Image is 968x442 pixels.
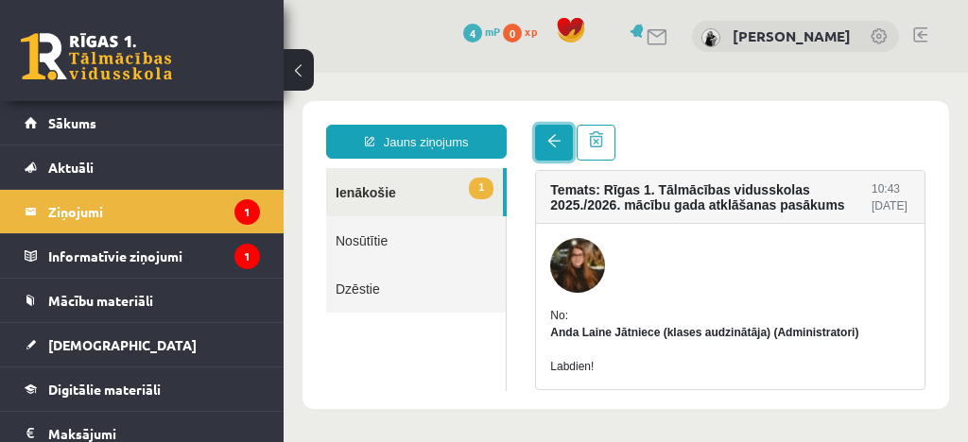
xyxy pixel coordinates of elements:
[25,279,260,322] a: Mācību materiāli
[463,24,482,42] span: 4
[267,165,321,220] img: Anda Laine Jātniece (klases audzinātāja)
[43,95,219,144] a: 1Ienākošie
[701,28,720,47] img: Katrīna Zjukova
[25,367,260,411] a: Digitālie materiāli
[503,24,546,39] a: 0 xp
[503,24,522,42] span: 0
[234,244,260,269] i: 1
[25,323,260,366] a: [DEMOGRAPHIC_DATA]
[48,381,161,398] span: Digitālie materiāli
[185,105,210,127] span: 1
[525,24,537,39] span: xp
[267,285,627,302] p: Labdien!
[48,114,96,131] span: Sākums
[48,190,260,233] legend: Ziņojumi
[267,110,588,140] h4: Temats: Rīgas 1. Tālmācības vidusskolas 2025./2026. mācību gada atklāšanas pasākums
[733,26,851,45] a: [PERSON_NAME]
[48,336,197,353] span: [DEMOGRAPHIC_DATA]
[25,145,260,189] a: Aktuāli
[21,33,172,80] a: Rīgas 1. Tālmācības vidusskola
[588,108,627,142] div: 10:43 [DATE]
[267,253,575,266] strong: Anda Laine Jātniece (klases audzinātāja) (Administratori)
[25,190,260,233] a: Ziņojumi1
[48,234,260,278] legend: Informatīvie ziņojumi
[48,159,94,176] span: Aktuāli
[485,24,500,39] span: mP
[48,292,153,309] span: Mācību materiāli
[463,24,500,39] a: 4 mP
[234,199,260,225] i: 1
[25,101,260,144] a: Sākums
[43,52,223,86] a: Jauns ziņojums
[25,234,260,278] a: Informatīvie ziņojumi1
[43,144,222,192] a: Nosūtītie
[43,192,222,240] a: Dzēstie
[267,234,627,251] div: No:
